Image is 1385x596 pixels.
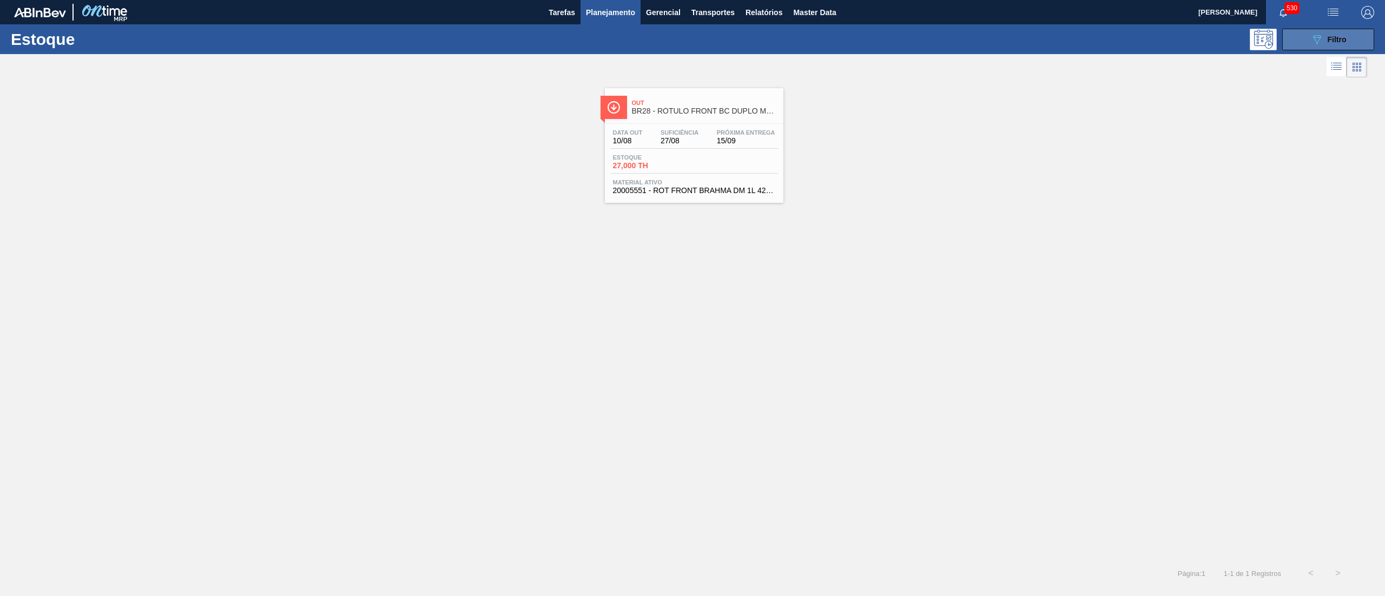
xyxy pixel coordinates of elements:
[746,6,782,19] span: Relatórios
[1328,35,1347,44] span: Filtro
[1361,6,1374,19] img: Logout
[793,6,836,19] span: Master Data
[607,101,621,114] img: Ícone
[1178,569,1205,578] span: Página : 1
[1250,29,1277,50] div: Pogramando: nenhum usuário selecionado
[586,6,635,19] span: Planejamento
[1327,6,1340,19] img: userActions
[613,162,689,170] span: 27,000 TH
[11,33,179,45] h1: Estoque
[613,187,775,195] span: 20005551 - ROT FRONT BRAHMA DM 1L 429 CX36MIL
[14,8,66,17] img: TNhmsLtSVTkK8tSr43FrP2fwEKptu5GPRR3wAAAABJRU5ErkJggg==
[632,100,778,106] span: Out
[661,129,698,136] span: Suficiência
[1284,2,1300,14] span: 530
[1266,5,1301,20] button: Notificações
[632,107,778,115] span: BR28 - RÓTULO FRONT BC DUPLO MALTE 1000ML
[717,137,775,145] span: 15/09
[1222,569,1281,578] span: 1 - 1 de 1 Registros
[613,154,689,161] span: Estoque
[1297,560,1324,587] button: <
[1324,560,1351,587] button: >
[549,6,575,19] span: Tarefas
[613,129,643,136] span: Data out
[717,129,775,136] span: Próxima Entrega
[1327,57,1347,77] div: Visão em Lista
[1347,57,1367,77] div: Visão em Cards
[661,137,698,145] span: 27/08
[1282,29,1374,50] button: Filtro
[646,6,681,19] span: Gerencial
[691,6,735,19] span: Transportes
[613,179,775,186] span: Material ativo
[597,80,789,203] a: ÍconeOutBR28 - RÓTULO FRONT BC DUPLO MALTE 1000MLData out10/08Suficiência27/08Próxima Entrega15/0...
[613,137,643,145] span: 10/08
